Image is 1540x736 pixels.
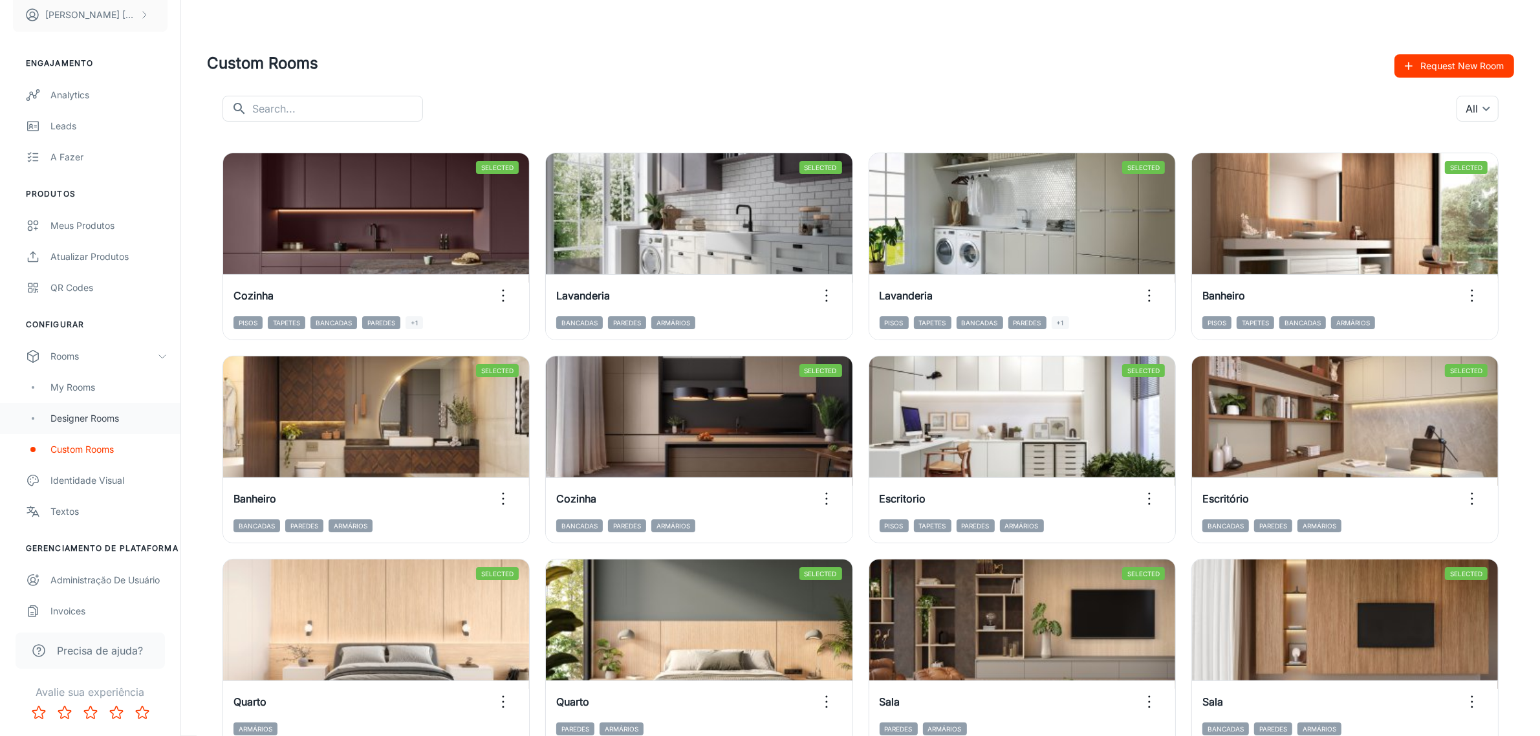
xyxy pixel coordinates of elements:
[651,316,695,329] span: Armários
[50,150,168,164] div: A fazer
[1202,694,1223,709] h6: Sala
[1122,567,1165,580] span: Selected
[1445,161,1488,174] span: Selected
[880,316,909,329] span: Pisos
[68,76,99,85] div: Domínio
[26,700,52,726] button: Rate 1 star
[799,567,842,580] span: Selected
[50,250,168,264] div: Atualizar produtos
[233,722,277,735] span: Armários
[36,21,63,31] div: v 4.0.25
[556,288,610,303] h6: Lavanderia
[50,504,168,519] div: Textos
[50,573,168,587] div: Administração de Usuário
[151,76,208,85] div: Palavras-chave
[50,604,168,618] div: Invoices
[556,694,589,709] h6: Quarto
[1202,491,1249,506] h6: Escritório
[914,316,951,329] span: Tapetes
[52,700,78,726] button: Rate 2 star
[1297,722,1341,735] span: Armários
[10,684,170,700] p: Avalie sua experiência
[651,519,695,532] span: Armários
[1297,519,1341,532] span: Armários
[329,519,373,532] span: Armários
[1122,161,1165,174] span: Selected
[799,161,842,174] span: Selected
[54,75,64,85] img: tab_domain_overview_orange.svg
[556,316,603,329] span: Bancadas
[50,380,168,395] div: My Rooms
[21,34,31,44] img: website_grey.svg
[1445,364,1488,377] span: Selected
[880,288,933,303] h6: Lavanderia
[1008,316,1047,329] span: Paredes
[880,519,909,532] span: Pisos
[1254,722,1292,735] span: Paredes
[233,288,274,303] h6: Cozinha
[50,442,168,457] div: Custom Rooms
[50,281,168,295] div: QR Codes
[310,316,357,329] span: Bancadas
[268,316,305,329] span: Tapetes
[252,96,423,122] input: Search...
[1254,519,1292,532] span: Paredes
[1052,316,1069,329] span: +1
[914,519,951,532] span: Tapetes
[233,491,276,506] h6: Banheiro
[50,473,168,488] div: Identidade Visual
[1122,364,1165,377] span: Selected
[1331,316,1375,329] span: Armários
[608,316,646,329] span: Paredes
[233,519,280,532] span: Bancadas
[50,349,157,363] div: Rooms
[600,722,644,735] span: Armários
[50,219,168,233] div: Meus Produtos
[880,722,918,735] span: Paredes
[957,519,995,532] span: Paredes
[957,316,1003,329] span: Bancadas
[1445,567,1488,580] span: Selected
[406,316,423,329] span: +1
[50,411,168,426] div: Designer Rooms
[476,567,519,580] span: Selected
[923,722,967,735] span: Armários
[799,364,842,377] span: Selected
[57,643,143,658] span: Precisa de ajuda?
[1457,96,1499,122] div: All
[50,88,168,102] div: Analytics
[1202,722,1249,735] span: Bancadas
[476,364,519,377] span: Selected
[476,161,519,174] span: Selected
[1202,316,1231,329] span: Pisos
[129,700,155,726] button: Rate 5 star
[880,491,926,506] h6: Escritorio
[556,491,596,506] h6: Cozinha
[136,75,147,85] img: tab_keywords_by_traffic_grey.svg
[1237,316,1274,329] span: Tapetes
[78,700,103,726] button: Rate 3 star
[1000,519,1044,532] span: Armários
[21,21,31,31] img: logo_orange.svg
[233,316,263,329] span: Pisos
[50,119,168,133] div: Leads
[233,694,266,709] h6: Quarto
[556,519,603,532] span: Bancadas
[556,722,594,735] span: Paredes
[285,519,323,532] span: Paredes
[103,700,129,726] button: Rate 4 star
[362,316,400,329] span: Paredes
[45,8,136,22] p: [PERSON_NAME] [PERSON_NAME]
[608,519,646,532] span: Paredes
[34,34,145,44] div: Domínio: [DOMAIN_NAME]
[1202,288,1245,303] h6: Banheiro
[1202,519,1249,532] span: Bancadas
[207,52,1394,75] h4: Custom Rooms
[880,694,900,709] h6: Sala
[1279,316,1326,329] span: Bancadas
[1394,54,1514,78] button: Request New Room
